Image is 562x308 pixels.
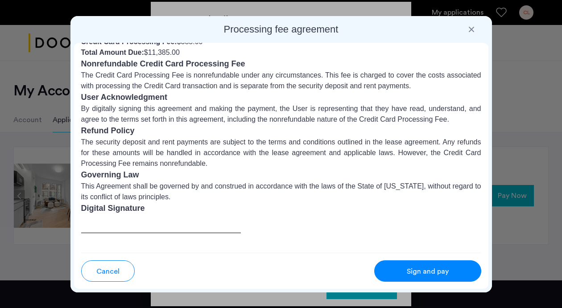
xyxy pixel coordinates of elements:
h2: Processing fee agreement [74,23,488,36]
p: The Credit Card Processing Fee is nonrefundable under any circumstances. This fee is charged to c... [81,70,481,91]
span: Sign and pay [407,266,449,277]
p: This Agreement shall be governed by and construed in accordance with the laws of the State of [US... [81,181,481,202]
h3: Governing Law [81,169,481,181]
h3: User Acknowledgment [81,91,481,103]
button: button [81,260,135,282]
strong: Credit Card Processing Fee: [81,38,177,45]
h3: Digital Signature [81,202,481,214]
h3: Refund Policy [81,125,481,137]
span: Cancel [96,266,120,277]
p: The security deposit and rent payments are subject to the terms and conditions outlined in the le... [81,137,481,169]
h3: Nonrefundable Credit Card Processing Fee [81,58,481,70]
button: button [374,260,481,282]
p: By digitally signing this agreement and making the payment, the User is representing that they ha... [81,103,481,125]
strong: Total Amount Due: [81,49,144,56]
li: $11,385.00 [81,47,481,58]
